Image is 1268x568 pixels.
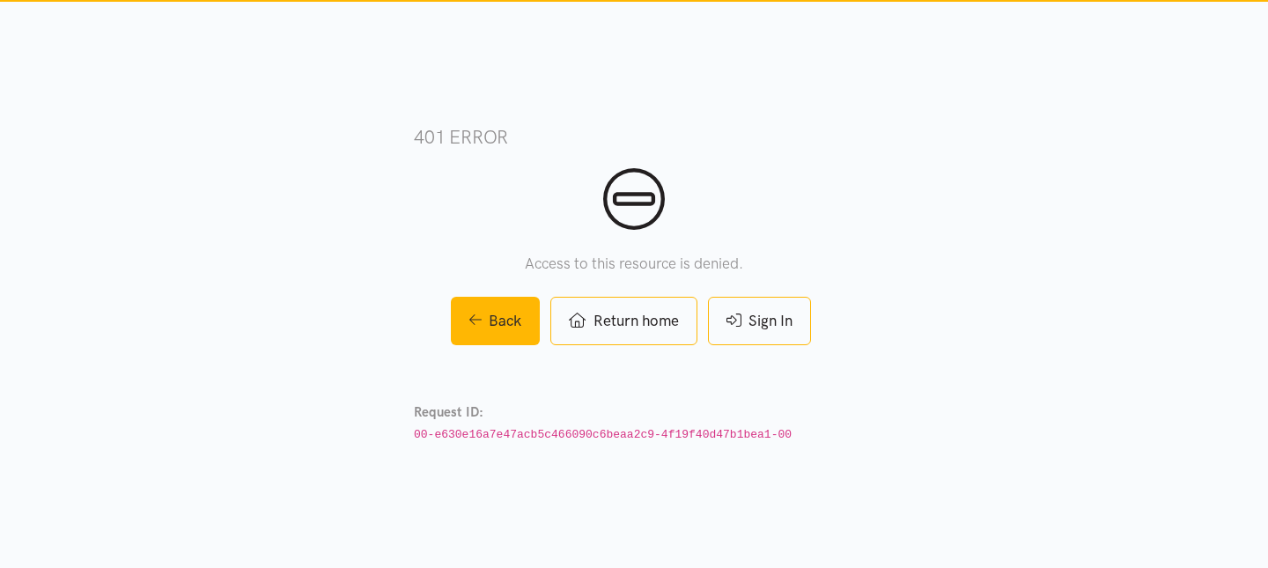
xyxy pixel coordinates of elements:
[550,297,697,345] a: Return home
[451,297,541,345] a: Back
[414,404,483,420] strong: Request ID:
[414,428,792,441] code: 00-e630e16a7e47acb5c466090c6beaa2c9-4f19f40d47b1bea1-00
[414,124,854,150] h3: 401 error
[414,252,854,276] p: Access to this resource is denied.
[708,297,811,345] a: Sign In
